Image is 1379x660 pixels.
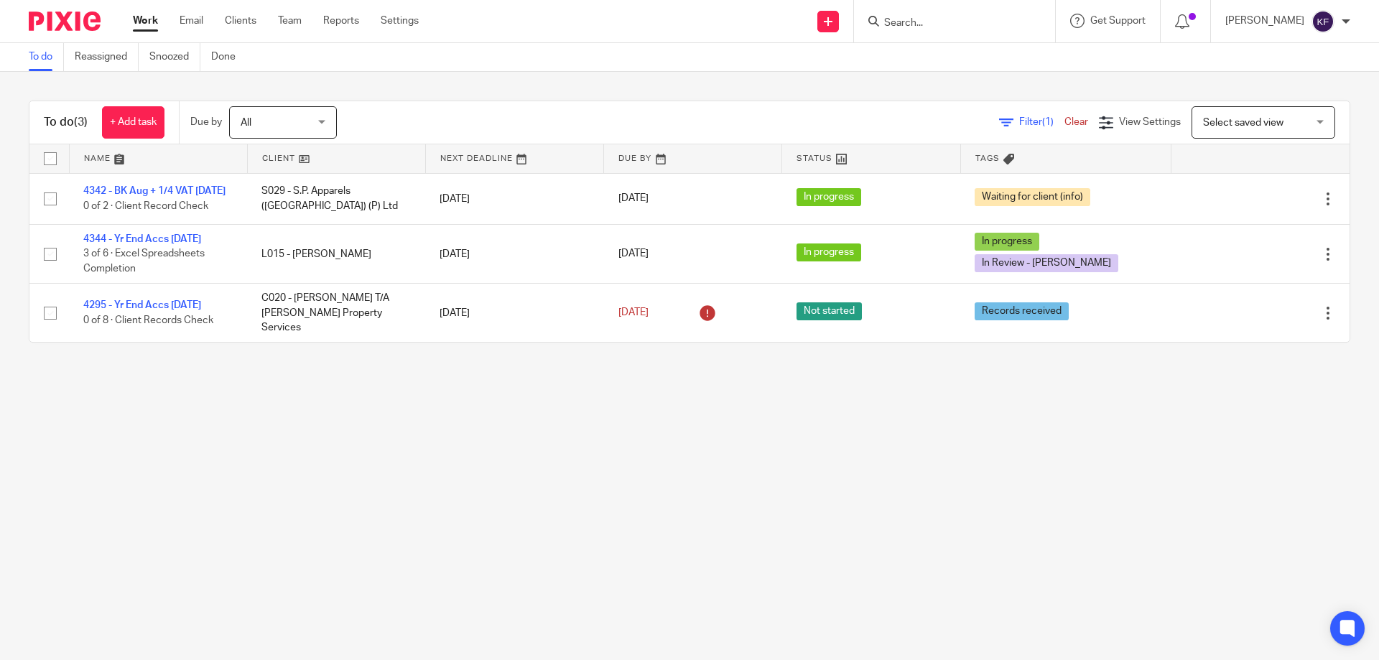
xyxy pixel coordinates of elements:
a: 4344 - Yr End Accs [DATE] [83,234,201,244]
a: Done [211,43,246,71]
span: (3) [74,116,88,128]
span: In progress [797,188,861,206]
a: Email [180,14,203,28]
a: Reassigned [75,43,139,71]
span: (1) [1042,117,1054,127]
img: Pixie [29,11,101,31]
a: + Add task [102,106,164,139]
img: svg%3E [1311,10,1334,33]
span: All [241,118,251,128]
a: Clients [225,14,256,28]
span: In Review - [PERSON_NAME] [975,254,1118,272]
h1: To do [44,115,88,130]
span: In progress [797,243,861,261]
input: Search [883,17,1012,30]
span: [DATE] [618,249,649,259]
span: [DATE] [618,194,649,204]
span: In progress [975,233,1039,251]
span: View Settings [1119,117,1181,127]
a: 4342 - BK Aug + 1/4 VAT [DATE] [83,186,226,196]
a: Reports [323,14,359,28]
a: Team [278,14,302,28]
p: Due by [190,115,222,129]
a: Clear [1064,117,1088,127]
span: Not started [797,302,862,320]
a: Settings [381,14,419,28]
td: C020 - [PERSON_NAME] T/A [PERSON_NAME] Property Services [247,284,425,342]
span: 0 of 8 · Client Records Check [83,315,213,325]
span: Records received [975,302,1069,320]
span: Waiting for client (info) [975,188,1090,206]
span: Tags [975,154,1000,162]
span: Get Support [1090,16,1146,26]
a: Snoozed [149,43,200,71]
td: [DATE] [425,173,603,224]
td: L015 - [PERSON_NAME] [247,224,425,283]
span: Select saved view [1203,118,1283,128]
a: Work [133,14,158,28]
a: 4295 - Yr End Accs [DATE] [83,300,201,310]
td: S029 - S.P. Apparels ([GEOGRAPHIC_DATA]) (P) Ltd [247,173,425,224]
span: 3 of 6 · Excel Spreadsheets Completion [83,249,205,274]
a: To do [29,43,64,71]
span: 0 of 2 · Client Record Check [83,201,208,211]
td: [DATE] [425,224,603,283]
p: [PERSON_NAME] [1225,14,1304,28]
span: Filter [1019,117,1064,127]
td: [DATE] [425,284,603,342]
span: [DATE] [618,308,649,318]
